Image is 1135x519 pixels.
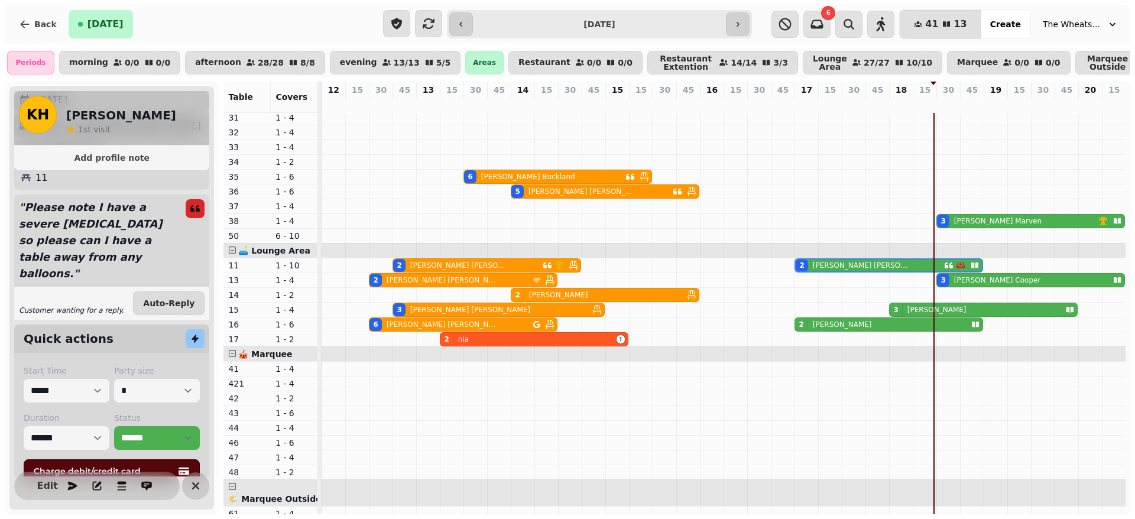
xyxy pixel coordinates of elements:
p: 421 [228,378,266,390]
p: 30 [375,84,387,96]
button: Restaurant0/00/0 [508,51,643,74]
p: 34 [228,156,266,168]
span: 🌤️ Marquee Outside [228,494,321,504]
span: 🎪 Marquee [238,349,292,359]
p: 1 - 4 [275,200,313,212]
p: 3 / 3 [773,59,788,67]
p: 0 [1085,98,1095,110]
p: 45 [872,84,883,96]
div: 2 [799,261,804,270]
p: morning [69,58,108,67]
p: 36 [228,186,266,197]
p: 12 [327,84,339,96]
p: 30 [1037,84,1049,96]
p: 30 [754,84,765,96]
p: 5 [400,98,409,110]
p: [PERSON_NAME] Cooper [954,275,1041,285]
p: 45 [777,84,789,96]
p: 31 [228,112,266,124]
p: [PERSON_NAME] [PERSON_NAME] [528,187,637,196]
p: 1 - 2 [275,333,313,345]
span: Covers [275,92,307,102]
span: Back [34,20,57,28]
button: evening13/135/5 [330,51,461,74]
span: [DATE] [87,20,124,29]
label: Party size [114,365,200,377]
p: 43 [228,407,266,419]
p: 0 [967,98,977,110]
label: Duration [24,412,109,424]
p: 15 [825,84,836,96]
span: 41 [925,20,938,29]
p: 0 [541,98,551,110]
span: 13 [954,20,967,29]
p: 32 [228,126,266,138]
p: 1 - 2 [275,393,313,404]
p: 2 [447,98,456,110]
p: 45 [967,84,978,96]
button: Edit [35,474,59,498]
p: 30 [659,84,670,96]
p: 16 [228,319,266,330]
p: 45 [683,84,694,96]
p: 14 / 14 [731,59,757,67]
button: Add profile note [19,150,205,166]
p: 45 [1061,84,1072,96]
p: 0 [731,98,740,110]
button: Charge debit/credit card [24,459,200,483]
p: 6 - 10 [275,230,313,242]
p: 0 [352,98,362,110]
p: [PERSON_NAME] Buckland [481,172,575,181]
p: 0 [778,98,787,110]
p: [PERSON_NAME] Marven [954,216,1042,226]
span: 1 [78,125,83,134]
span: Create [990,20,1021,28]
p: 0 / 0 [1046,59,1061,67]
p: Lounge Area [813,54,847,71]
p: 1 - 10 [275,259,313,271]
h2: [PERSON_NAME] [66,107,176,124]
p: 35 [228,171,266,183]
p: 30 [565,84,576,96]
p: 17 [228,333,266,345]
p: 13 [228,274,266,286]
p: 0 [920,98,929,110]
div: 6 [373,320,378,329]
button: morning0/00/0 [59,51,180,74]
p: 1 - 4 [275,363,313,375]
p: 5 / 5 [436,59,451,67]
p: 4 [802,98,811,110]
p: 37 [228,200,266,212]
p: 15 [730,84,741,96]
p: 15 [1108,84,1120,96]
p: 1 - 2 [275,289,313,301]
button: Restaurant Extention14/143/3 [647,51,798,74]
p: 0 [1038,98,1048,110]
p: 6 [943,98,953,110]
p: 1 - 4 [275,215,313,227]
p: 46 [228,437,266,449]
p: 0 / 0 [1014,59,1029,67]
button: afternoon28/288/8 [185,51,325,74]
p: Marquee [957,58,998,67]
button: [DATE] [69,10,133,38]
p: 8 [376,98,385,110]
span: Table [228,92,253,102]
p: [PERSON_NAME] [PERSON_NAME] [410,305,530,314]
p: 1 - 4 [275,112,313,124]
p: 0 / 0 [156,59,171,67]
div: Periods [7,51,54,74]
p: 0 [589,98,598,110]
div: 3 [941,275,945,285]
p: 30 [943,84,954,96]
span: Add profile note [28,154,195,162]
p: 17 [801,84,812,96]
p: 42 [228,393,266,404]
p: [PERSON_NAME] [PERSON_NAME] [410,261,510,270]
div: 3 [397,305,401,314]
span: st [83,125,93,134]
p: 10 / 10 [906,59,932,67]
p: nia [458,335,469,344]
p: 14 [228,289,266,301]
p: 38 [228,215,266,227]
